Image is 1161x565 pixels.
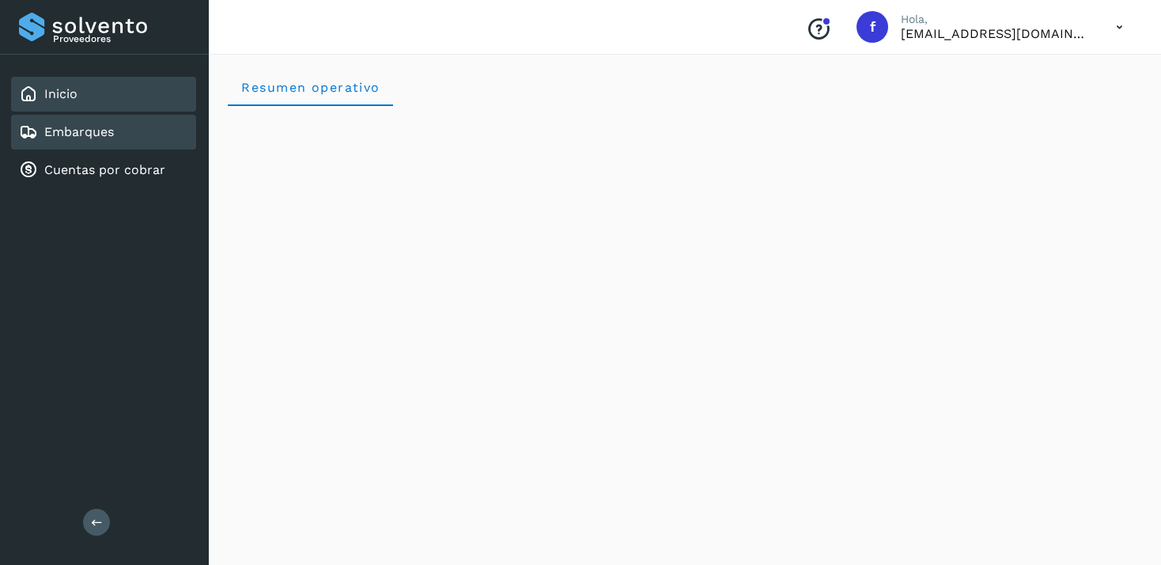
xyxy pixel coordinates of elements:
p: facturacion@expresssanjavier.com [901,26,1091,41]
a: Inicio [44,86,78,101]
p: Hola, [901,13,1091,26]
div: Cuentas por cobrar [11,153,196,188]
a: Cuentas por cobrar [44,162,165,177]
div: Embarques [11,115,196,150]
a: Embarques [44,124,114,139]
p: Proveedores [53,33,190,44]
span: Resumen operativo [240,80,380,95]
div: Inicio [11,77,196,112]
